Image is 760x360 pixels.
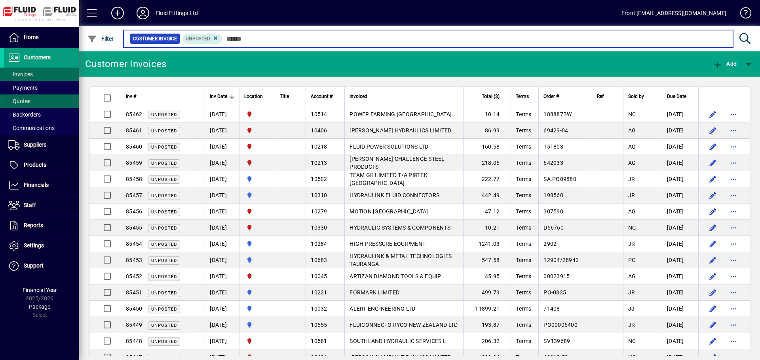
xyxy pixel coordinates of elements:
span: AG [628,127,636,134]
td: 218.06 [463,155,511,171]
span: AG [628,208,636,215]
button: More options [727,335,740,347]
span: Unposted [151,161,177,166]
span: FORMARK LIMITED [350,289,399,296]
span: Staff [24,202,36,208]
td: [DATE] [662,317,698,333]
button: Filter [85,32,116,46]
span: Unposted [151,128,177,134]
button: Edit [707,237,719,250]
div: Title [280,92,301,101]
td: [DATE] [662,171,698,187]
td: 45.95 [463,268,511,285]
td: 160.58 [463,139,511,155]
span: NC [628,224,636,231]
span: HYDRAULINK FLUID CONNECTORS [350,192,439,198]
span: 198560 [543,192,563,198]
span: Home [24,34,38,40]
span: POWER FARMING [GEOGRAPHIC_DATA] [350,111,452,117]
span: Terms [516,241,531,247]
span: 642033 [543,160,563,166]
button: More options [727,205,740,218]
div: Inv Date [210,92,234,101]
span: 10555 [311,322,327,328]
span: ARTIZAN DIAMOND TOOLS & EQUIP [350,273,441,279]
span: Terms [516,289,531,296]
span: 12904/28942 [543,257,579,263]
td: [DATE] [205,317,239,333]
td: 222.77 [463,171,511,187]
span: FLUID FITTINGS CHRISTCHURCH [244,337,270,345]
div: Due Date [667,92,693,101]
span: 85456 [126,208,142,215]
span: SOUTHLAND HYDRAULIC SERVICES L [350,338,446,344]
div: Sold by [628,92,657,101]
span: AUCKLAND [244,175,270,183]
div: Inv # [126,92,180,101]
span: HIGH PRESSURE EQUIPMENT [350,241,426,247]
td: [DATE] [205,171,239,187]
span: AUCKLAND [244,304,270,313]
span: Quotes [8,98,30,104]
span: AG [628,273,636,279]
button: More options [727,189,740,202]
td: [DATE] [662,139,698,155]
a: Suppliers [4,135,79,155]
span: Unposted [151,193,177,198]
span: Terms [516,208,531,215]
td: 193.87 [463,317,511,333]
button: More options [727,173,740,185]
td: [DATE] [205,155,239,171]
button: More options [727,270,740,283]
button: More options [727,124,740,137]
span: 10502 [311,176,327,182]
span: 85454 [126,241,142,247]
td: 10.21 [463,220,511,236]
span: Unposted [151,145,177,150]
span: 85459 [126,160,142,166]
a: Financials [4,175,79,195]
span: FLUID FITTINGS CHRISTCHURCH [244,142,270,151]
span: JJ [628,305,635,312]
td: [DATE] [662,106,698,123]
td: [DATE] [205,268,239,285]
span: 85457 [126,192,142,198]
a: Staff [4,196,79,215]
span: 85448 [126,338,142,344]
span: 188887BW [543,111,572,117]
span: 10045 [311,273,327,279]
span: Terms [516,273,531,279]
div: Invoiced [350,92,458,101]
span: 85455 [126,224,142,231]
a: Support [4,256,79,276]
span: Unposted [151,177,177,182]
span: Package [29,303,50,310]
span: FLUID FITTINGS CHRISTCHURCH [244,207,270,216]
a: Settings [4,236,79,256]
span: Sold by [628,92,644,101]
span: FLUID FITTINGS CHRISTCHURCH [244,272,270,281]
button: Edit [707,156,719,169]
div: Ref [597,92,618,101]
span: 10514 [311,111,327,117]
span: 85461 [126,127,142,134]
span: Terms [516,176,531,182]
td: 10.14 [463,106,511,123]
button: Edit [707,189,719,202]
span: Communications [8,125,55,131]
button: Edit [707,108,719,121]
span: Financials [24,182,49,188]
td: [DATE] [205,236,239,252]
span: 71408 [543,305,560,312]
div: Location [244,92,270,101]
a: Products [4,155,79,175]
span: Terms [516,92,529,101]
div: Total ($) [468,92,507,101]
span: FLUID POWER SOLUTIONS LTD [350,143,428,150]
button: More options [727,108,740,121]
span: Unposted [151,112,177,117]
span: Account # [311,92,332,101]
span: Payments [8,85,38,91]
span: Terms [516,338,531,344]
span: Location [244,92,263,101]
